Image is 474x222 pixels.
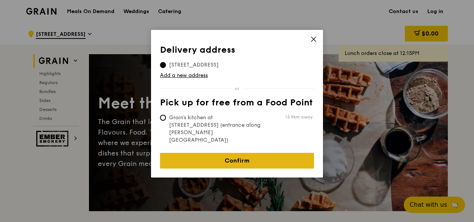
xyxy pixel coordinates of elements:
a: Add a new address [160,72,314,79]
span: 13.9km away [285,114,313,120]
th: Pick up for free from a Food Point [160,98,314,111]
span: [STREET_ADDRESS] [160,61,228,69]
a: Confirm [160,153,314,169]
input: Grain's kitchen at [STREET_ADDRESS] (entrance along [PERSON_NAME][GEOGRAPHIC_DATA])13.9km away [160,115,166,121]
th: Delivery address [160,45,314,58]
input: [STREET_ADDRESS] [160,62,166,68]
span: Grain's kitchen at [STREET_ADDRESS] (entrance along [PERSON_NAME][GEOGRAPHIC_DATA]) [160,114,271,144]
